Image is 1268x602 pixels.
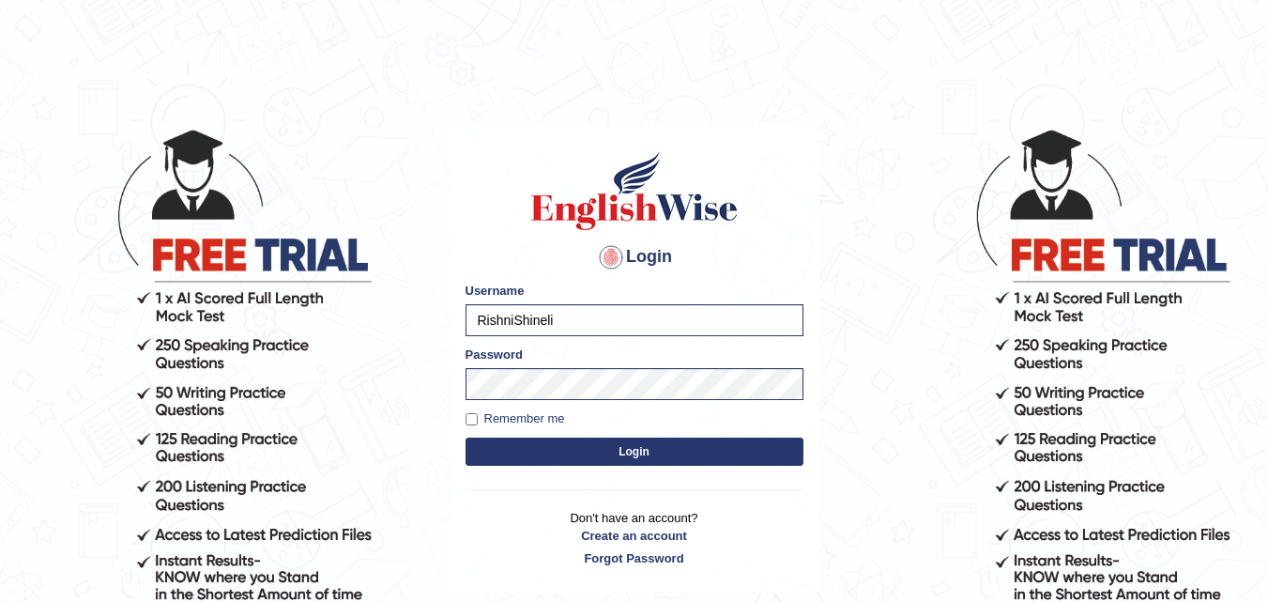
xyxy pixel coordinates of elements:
[466,438,803,466] button: Login
[466,346,523,363] label: Password
[466,409,565,428] label: Remember me
[527,148,741,233] img: Logo of English Wise sign in for intelligent practice with AI
[466,282,525,300] label: Username
[466,242,803,272] h4: Login
[466,413,478,425] input: Remember me
[466,549,803,567] a: Forgot Password
[466,509,803,567] p: Don't have an account?
[466,527,803,545] a: Create an account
